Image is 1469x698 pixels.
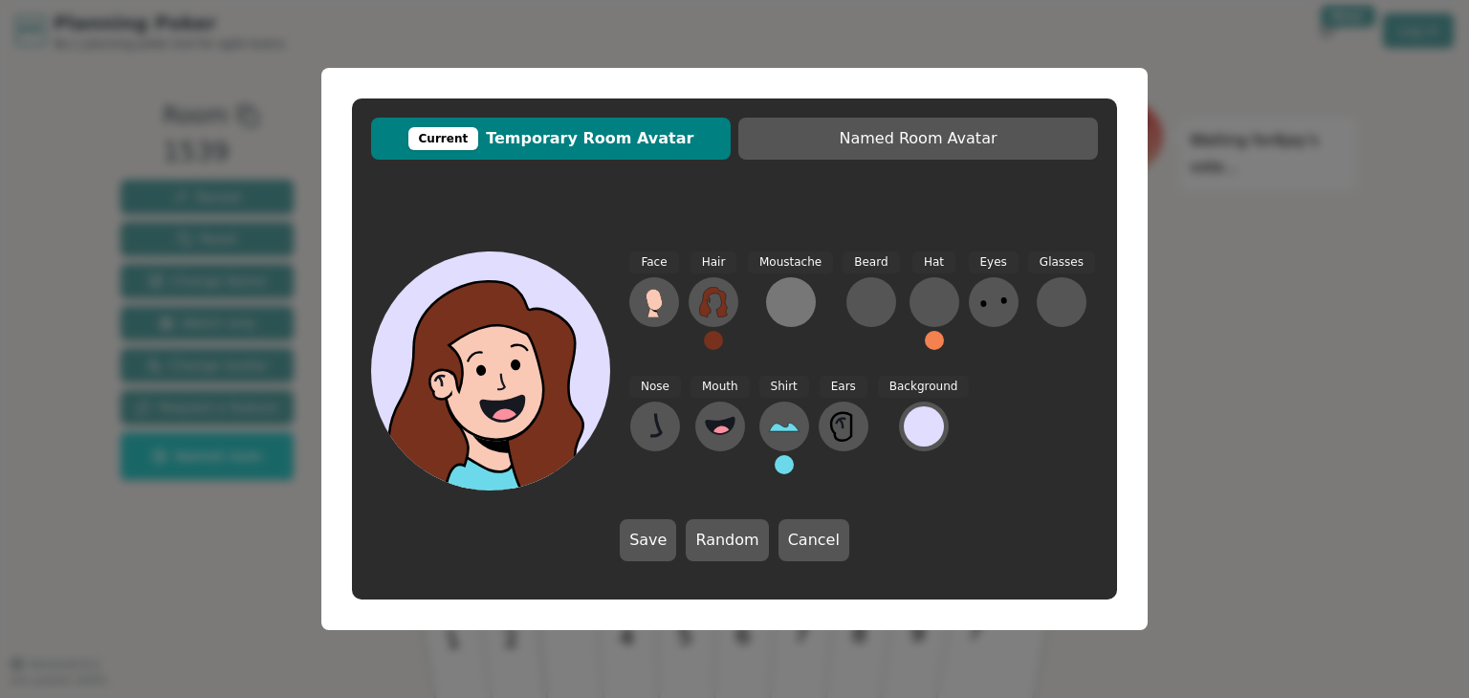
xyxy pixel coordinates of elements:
[408,127,479,150] div: Current
[912,251,955,273] span: Hat
[691,251,737,273] span: Hair
[748,251,833,273] span: Moustache
[778,519,849,561] button: Cancel
[820,376,867,398] span: Ears
[738,118,1098,160] button: Named Room Avatar
[629,251,678,273] span: Face
[878,376,970,398] span: Background
[748,127,1088,150] span: Named Room Avatar
[686,519,768,561] button: Random
[1028,251,1095,273] span: Glasses
[381,127,721,150] span: Temporary Room Avatar
[371,118,731,160] button: CurrentTemporary Room Avatar
[759,376,809,398] span: Shirt
[691,376,750,398] span: Mouth
[969,251,1019,273] span: Eyes
[629,376,681,398] span: Nose
[843,251,899,273] span: Beard
[620,519,676,561] button: Save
